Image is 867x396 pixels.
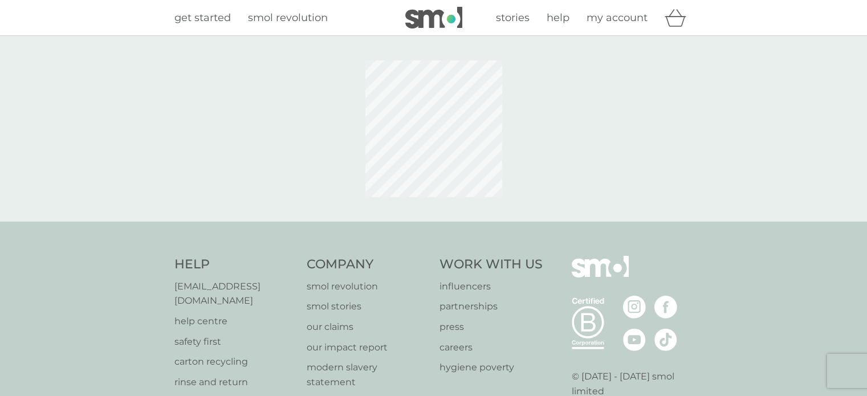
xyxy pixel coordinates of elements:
[654,296,677,319] img: visit the smol Facebook page
[248,10,328,26] a: smol revolution
[307,360,428,389] a: modern slavery statement
[174,10,231,26] a: get started
[496,10,530,26] a: stories
[174,11,231,24] span: get started
[587,10,648,26] a: my account
[174,375,296,390] a: rinse and return
[623,328,646,351] img: visit the smol Youtube page
[439,299,543,314] a: partnerships
[307,299,428,314] a: smol stories
[439,256,543,273] h4: Work With Us
[587,11,648,24] span: my account
[665,6,693,29] div: basket
[405,7,462,28] img: smol
[307,256,428,273] h4: Company
[547,10,569,26] a: help
[572,256,629,295] img: smol
[174,256,296,273] h4: Help
[623,296,646,319] img: visit the smol Instagram page
[174,334,296,349] a: safety first
[439,320,543,334] a: press
[439,360,543,375] a: hygiene poverty
[547,11,569,24] span: help
[174,314,296,329] a: help centre
[654,328,677,351] img: visit the smol Tiktok page
[248,11,328,24] span: smol revolution
[307,320,428,334] a: our claims
[174,279,296,308] a: [EMAIL_ADDRESS][DOMAIN_NAME]
[174,354,296,369] a: carton recycling
[439,340,543,355] a: careers
[307,340,428,355] a: our impact report
[307,279,428,294] a: smol revolution
[496,11,530,24] span: stories
[439,279,543,294] a: influencers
